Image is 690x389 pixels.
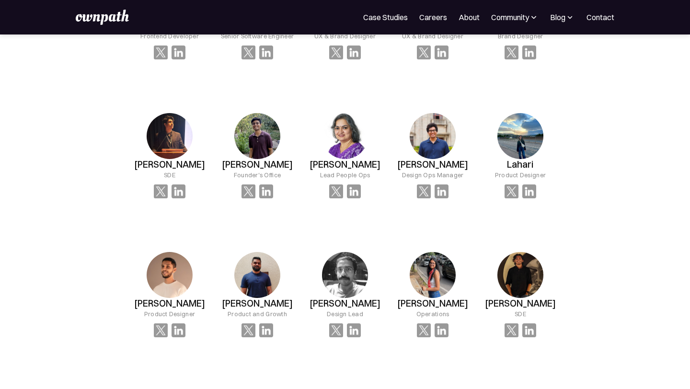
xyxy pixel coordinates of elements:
[222,159,293,170] h3: [PERSON_NAME]
[144,309,195,319] div: Product Designer
[491,11,539,23] div: Community
[550,11,565,23] div: Blog
[586,11,614,23] a: Contact
[314,31,376,41] div: UX & Brand Designer
[491,11,529,23] div: Community
[459,11,480,23] a: About
[485,298,556,309] h3: [PERSON_NAME]
[507,159,533,170] h3: Lahari
[228,309,287,319] div: Product and Growth
[164,170,175,180] div: SDE
[134,159,205,170] h3: [PERSON_NAME]
[397,298,468,309] h3: [PERSON_NAME]
[363,11,408,23] a: Case Studies
[140,31,199,41] div: Frontend Developer
[222,298,293,309] h3: [PERSON_NAME]
[495,170,546,180] div: Product Designer
[134,298,205,309] h3: [PERSON_NAME]
[310,298,380,309] h3: [PERSON_NAME]
[419,11,447,23] a: Careers
[416,309,449,319] div: Operations
[320,170,370,180] div: Lead People Ops
[550,11,575,23] div: Blog
[515,309,526,319] div: SDE
[234,170,281,180] div: Founder's Office
[402,31,463,41] div: UX & Brand Designer
[498,31,543,41] div: Brand Designer
[327,309,363,319] div: Design Lead
[402,170,464,180] div: Design Ops Manager
[221,31,294,41] div: Senior Software Engineer
[397,159,468,170] h3: [PERSON_NAME]
[310,159,380,170] h3: [PERSON_NAME]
